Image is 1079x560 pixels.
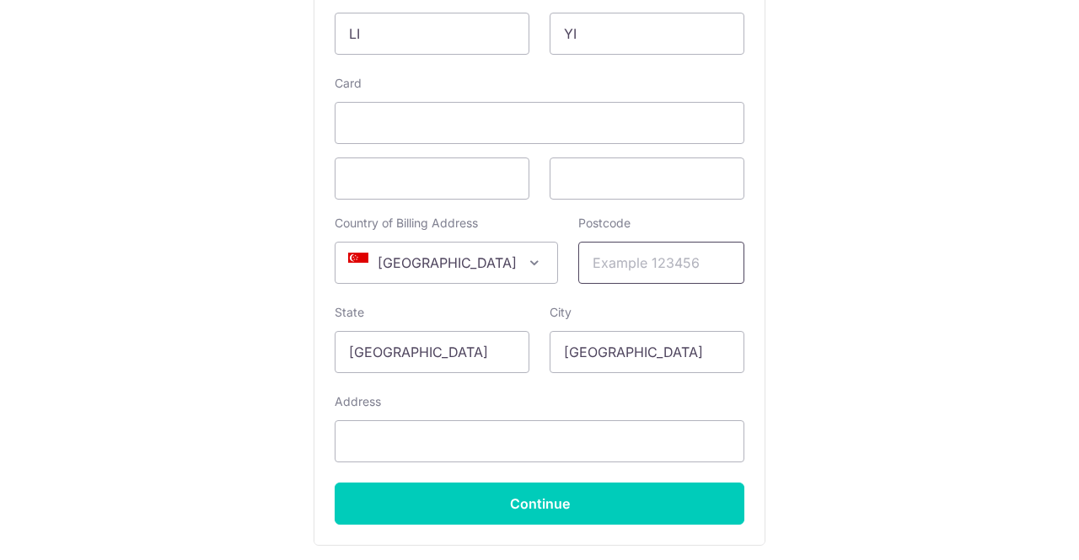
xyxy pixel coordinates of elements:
[578,215,631,232] label: Postcode
[335,393,381,410] label: Address
[335,242,558,284] span: Singapore
[336,243,557,283] span: Singapore
[349,113,730,133] iframe: Secure card number input frame
[578,242,744,284] input: Example 123456
[349,168,515,189] iframe: Secure card expiration date input frame
[335,483,744,525] input: Continue
[335,304,364,321] label: State
[335,215,478,232] label: Country of Billing Address
[550,304,572,321] label: City
[564,168,730,189] iframe: Secure card security code input frame
[335,75,362,92] label: Card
